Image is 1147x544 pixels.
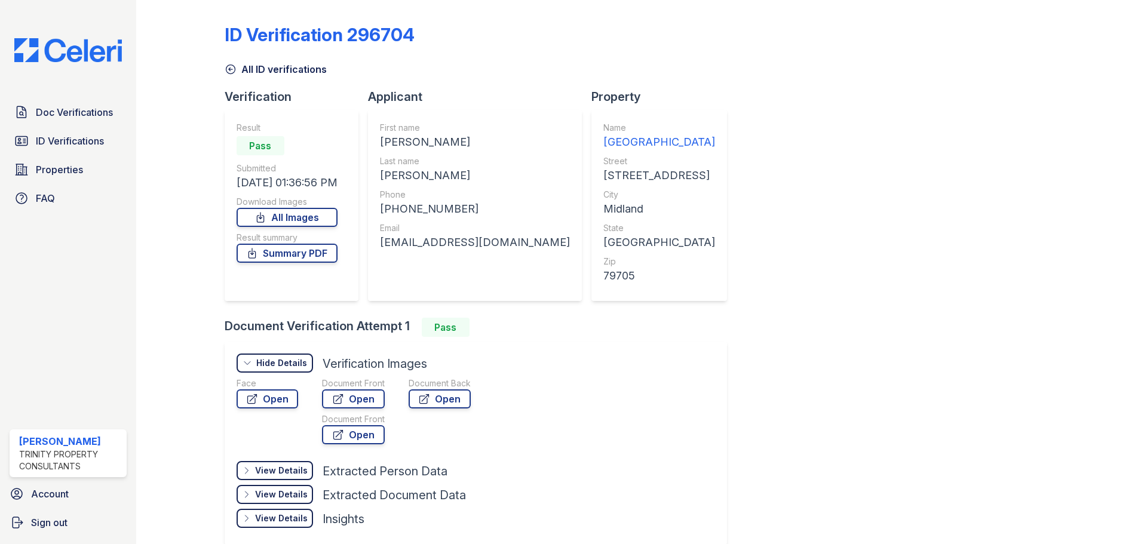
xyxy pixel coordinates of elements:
[5,38,131,62] img: CE_Logo_Blue-a8612792a0a2168367f1c8372b55b34899dd931a85d93a1a3d3e32e68fde9ad4.png
[603,234,715,251] div: [GEOGRAPHIC_DATA]
[380,234,570,251] div: [EMAIL_ADDRESS][DOMAIN_NAME]
[603,122,715,134] div: Name
[10,129,127,153] a: ID Verifications
[380,189,570,201] div: Phone
[255,488,308,500] div: View Details
[5,511,131,534] a: Sign out
[237,174,338,191] div: [DATE] 01:36:56 PM
[225,24,415,45] div: ID Verification 296704
[323,487,466,503] div: Extracted Document Data
[603,268,715,284] div: 79705
[380,167,570,184] div: [PERSON_NAME]
[31,487,69,501] span: Account
[237,162,338,174] div: Submitted
[380,155,570,167] div: Last name
[10,186,127,210] a: FAQ
[603,201,715,217] div: Midland
[225,318,737,337] div: Document Verification Attempt 1
[603,134,715,150] div: [GEOGRAPHIC_DATA]
[237,208,338,227] a: All Images
[603,155,715,167] div: Street
[1097,496,1135,532] iframe: chat widget
[409,377,471,389] div: Document Back
[255,512,308,524] div: View Details
[31,515,68,530] span: Sign out
[380,222,570,234] div: Email
[380,134,570,150] div: [PERSON_NAME]
[323,463,447,480] div: Extracted Person Data
[225,62,327,76] a: All ID verifications
[237,136,284,155] div: Pass
[19,448,122,472] div: Trinity Property Consultants
[380,201,570,217] div: [PHONE_NUMBER]
[237,377,298,389] div: Face
[237,244,338,263] a: Summary PDF
[422,318,470,337] div: Pass
[591,88,737,105] div: Property
[322,425,385,444] a: Open
[322,413,385,425] div: Document Front
[10,100,127,124] a: Doc Verifications
[323,355,427,372] div: Verification Images
[323,511,364,527] div: Insights
[10,158,127,182] a: Properties
[256,357,307,369] div: Hide Details
[237,389,298,408] a: Open
[603,256,715,268] div: Zip
[322,377,385,389] div: Document Front
[380,122,570,134] div: First name
[322,389,385,408] a: Open
[36,162,83,177] span: Properties
[19,434,122,448] div: [PERSON_NAME]
[36,191,55,205] span: FAQ
[603,167,715,184] div: [STREET_ADDRESS]
[36,134,104,148] span: ID Verifications
[237,122,338,134] div: Result
[237,196,338,208] div: Download Images
[603,222,715,234] div: State
[5,482,131,506] a: Account
[603,189,715,201] div: City
[225,88,368,105] div: Verification
[255,465,308,477] div: View Details
[36,105,113,119] span: Doc Verifications
[368,88,591,105] div: Applicant
[237,232,338,244] div: Result summary
[409,389,471,408] a: Open
[603,122,715,150] a: Name [GEOGRAPHIC_DATA]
